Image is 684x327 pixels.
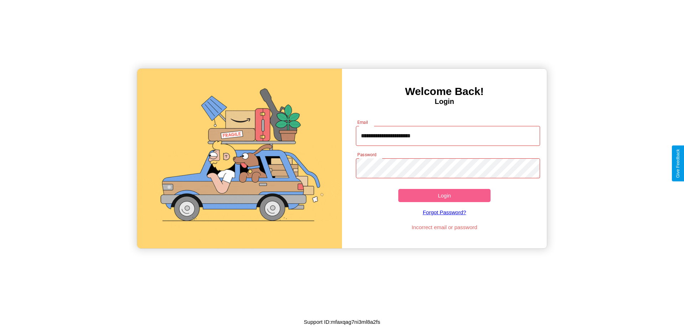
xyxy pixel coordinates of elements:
[675,149,680,178] div: Give Feedback
[357,152,376,158] label: Password
[352,222,537,232] p: Incorrect email or password
[304,317,380,327] p: Support ID: mfaxqag7ni3ml8a2fs
[352,202,537,222] a: Forgot Password?
[137,69,342,248] img: gif
[342,85,547,97] h3: Welcome Back!
[342,97,547,106] h4: Login
[398,189,491,202] button: Login
[357,119,368,125] label: Email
